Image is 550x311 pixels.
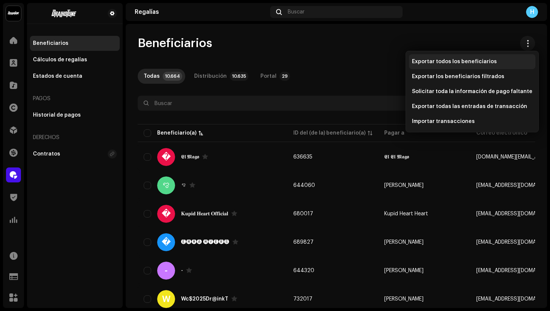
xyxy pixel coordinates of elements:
div: - [157,262,175,280]
p-badge: 10.664 [163,72,182,81]
re-m-nav-item: Historial de pagos [30,108,120,123]
div: � [157,233,175,251]
span: Ruka Maku [384,183,424,188]
re-a-nav-header: Pagos [30,90,120,108]
div: Historial de pagos [33,112,81,118]
div: � [157,148,175,166]
span: 644320 [293,268,314,273]
p-badge: 10.635 [230,72,248,81]
div: Estados de cuenta [33,73,82,79]
div: Portal [260,69,276,84]
div: ꨄ [157,176,175,194]
re-m-nav-item: Beneficiarios [30,36,120,51]
span: Juan Millan [384,268,424,273]
div: H [526,6,538,18]
div: 𝐊𝐮𝐩𝐢𝐝 𝐇𝐞𝐚𝐫𝐭 𝐎𝐟𝐟𝐢𝐜𝐢𝐚𝐥 [181,211,228,216]
span: Buscar [288,9,305,15]
img: 10370c6a-d0e2-4592-b8a2-38f444b0ca44 [6,6,21,21]
re-m-nav-item: Cálculos de regalías [30,52,120,67]
span: Exportar los beneficiarios filtrados [412,74,504,80]
div: - [181,268,183,273]
div: Distribución [194,69,227,84]
div: Regalías [135,9,267,15]
re-a-nav-header: Derechos [30,129,120,147]
div: Cálculos de regalías [33,57,87,63]
div: 🅔🅜🅜🅐 🅜🅨🅔🅡🅢 [181,240,229,245]
input: Buscar [138,96,493,111]
span: 732017 [293,296,312,302]
span: 689827 [293,240,314,245]
span: Efrain Cussi [384,240,424,245]
re-m-nav-item: Contratos [30,147,120,161]
span: Solicitar toda la información de pago faltante [412,89,532,95]
span: Kupid Heart Heart [384,211,428,216]
div: � [157,205,175,223]
div: Todas [144,69,160,84]
span: Exportar todos los beneficiarios [412,59,497,65]
span: 𝕰𝖑 𝕰𝖑 𝕸𝖆𝖌𝖔 [384,154,409,160]
span: 680017 [293,211,313,216]
span: 644060 [293,183,315,188]
span: 636635 [293,154,312,160]
div: Beneficiarios [33,40,68,46]
div: ꨄ [181,183,186,188]
span: Exportar todas las entradas de transacción [412,104,527,110]
div: Wc$2025Dr@inkT [181,296,228,302]
div: 𝕰𝖑 𝕸𝖆𝖌𝖔 [181,154,199,160]
span: Importar transacciones [412,118,475,124]
div: W [157,290,175,308]
div: ID del (de la) beneficiario(a) [293,129,366,137]
re-m-nav-item: Estados de cuenta [30,69,120,84]
img: 4be5d718-524a-47ed-a2e2-bfbeb4612910 [33,9,96,18]
span: jose monteiro [384,296,424,302]
p-badge: 29 [279,72,290,81]
div: Contratos [33,151,60,157]
span: Beneficiarios [138,36,212,51]
div: Beneficiario(a) [157,129,196,137]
